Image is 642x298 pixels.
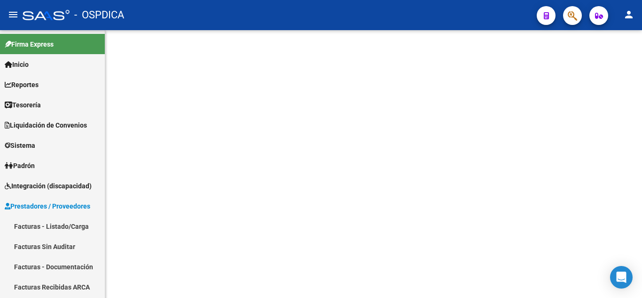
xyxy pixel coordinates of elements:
[5,100,41,110] span: Tesorería
[74,5,124,25] span: - OSPDICA
[623,9,634,20] mat-icon: person
[5,59,29,70] span: Inicio
[5,39,54,49] span: Firma Express
[610,266,633,289] div: Open Intercom Messenger
[5,161,35,171] span: Padrón
[5,140,35,151] span: Sistema
[5,181,92,191] span: Integración (discapacidad)
[5,80,39,90] span: Reportes
[5,201,90,211] span: Prestadores / Proveedores
[8,9,19,20] mat-icon: menu
[5,120,87,130] span: Liquidación de Convenios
